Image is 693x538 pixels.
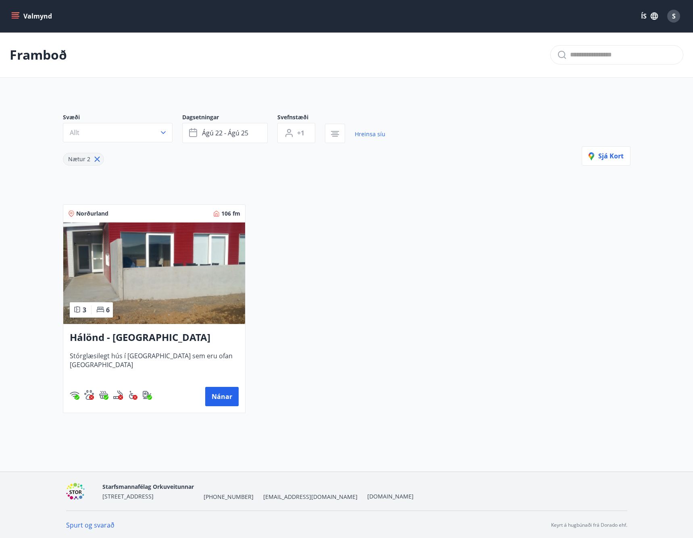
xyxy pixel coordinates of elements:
[76,210,108,218] span: Norðurland
[182,113,277,123] span: Dagsetningar
[263,493,358,501] span: [EMAIL_ADDRESS][DOMAIN_NAME]
[297,129,304,137] span: +1
[102,492,154,500] span: [STREET_ADDRESS]
[63,113,182,123] span: Svæði
[84,390,94,400] img: pxcaIm5dSOV3FS4whs1soiYWTwFQvksT25a9J10C.svg
[70,351,239,378] span: Stórglæsilegt hús í [GEOGRAPHIC_DATA] sem eru ofan [GEOGRAPHIC_DATA]
[106,305,110,314] span: 6
[99,390,108,400] div: Heitur pottur
[66,483,96,500] img: 6gDcfMXiVBXXG0H6U6eM60D7nPrsl9g1x4qDF8XG.png
[205,387,239,406] button: Nánar
[70,128,79,137] span: Allt
[202,129,248,137] span: ágú 22 - ágú 25
[277,113,325,123] span: Svefnstæði
[367,492,414,500] a: [DOMAIN_NAME]
[128,390,137,400] img: 8IYIKVZQyRlUC6HQIIUSdjpPGRncJsz2RzLgWvp4.svg
[582,146,631,166] button: Sjá kort
[10,46,67,64] p: Framboð
[672,12,676,21] span: S
[63,222,245,324] img: Paella dish
[182,123,268,143] button: ágú 22 - ágú 25
[142,390,152,400] img: nH7E6Gw2rvWFb8XaSdRp44dhkQaj4PJkOoRYItBQ.svg
[664,6,683,26] button: S
[99,390,108,400] img: h89QDIuHlAdpqTriuIvuEWkTH976fOgBEOOeu1mi.svg
[63,153,104,166] div: Nætur 2
[70,330,239,345] h3: Hálönd - [GEOGRAPHIC_DATA]
[277,123,315,143] button: +1
[66,521,114,530] a: Spurt og svarað
[83,305,86,314] span: 3
[589,152,624,160] span: Sjá kort
[113,390,123,400] img: QNIUl6Cv9L9rHgMXwuzGLuiJOj7RKqxk9mBFPqjq.svg
[113,390,123,400] div: Reykingar / Vape
[68,155,90,163] span: Nætur 2
[551,521,627,529] p: Keyrt á hugbúnaði frá Dorado ehf.
[70,390,79,400] div: Þráðlaust net
[84,390,94,400] div: Gæludýr
[221,210,240,218] span: 106 fm
[10,9,55,23] button: menu
[102,483,194,490] span: Starfsmannafélag Orkuveitunnar
[63,123,173,142] button: Allt
[204,493,254,501] span: [PHONE_NUMBER]
[70,390,79,400] img: HJRyFFsYp6qjeUYhR4dAD8CaCEsnIFYZ05miwXoh.svg
[128,390,137,400] div: Aðgengi fyrir hjólastól
[142,390,152,400] div: Hleðslustöð fyrir rafbíla
[637,9,662,23] button: ÍS
[355,125,385,143] a: Hreinsa síu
